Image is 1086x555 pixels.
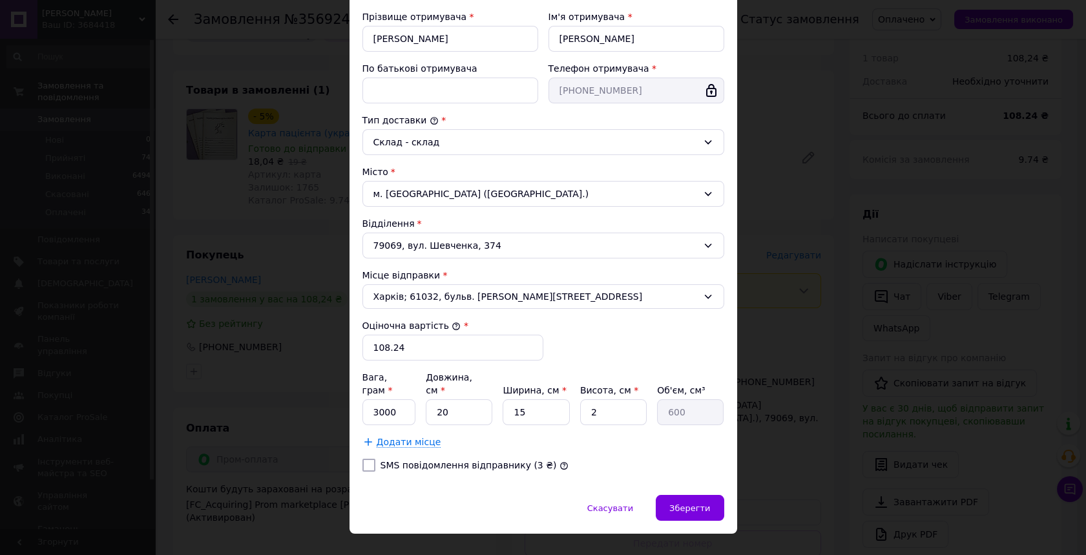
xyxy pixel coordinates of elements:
[362,320,461,331] label: Оціночна вартість
[362,12,467,22] label: Прізвище отримувача
[373,290,698,303] span: Харків; 61032, бульв. [PERSON_NAME][STREET_ADDRESS]
[362,217,724,230] div: Відділення
[362,269,724,282] div: Місце відправки
[377,437,441,448] span: Додати місце
[373,135,698,149] div: Склад - склад
[580,385,638,395] label: Висота, см
[362,372,393,395] label: Вага, грам
[503,385,566,395] label: Ширина, см
[669,503,710,513] span: Зберегти
[362,233,724,258] div: 79069, вул. Шевченка, 374
[362,165,724,178] div: Місто
[548,78,724,103] input: +380
[587,503,633,513] span: Скасувати
[548,12,625,22] label: Ім'я отримувача
[362,114,724,127] div: Тип доставки
[426,372,472,395] label: Довжина, см
[381,460,557,470] label: SMS повідомлення відправнику (3 ₴)
[657,384,724,397] div: Об'єм, см³
[362,181,724,207] div: м. [GEOGRAPHIC_DATA] ([GEOGRAPHIC_DATA].)
[362,63,477,74] label: По батькові отримувача
[548,63,649,74] label: Телефон отримувача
